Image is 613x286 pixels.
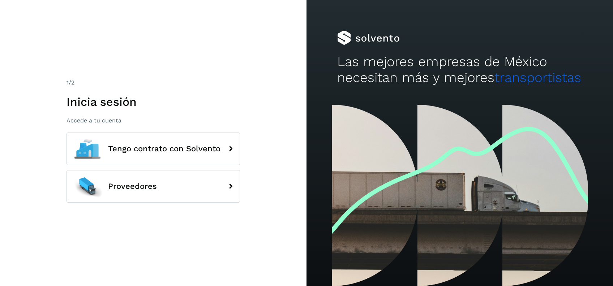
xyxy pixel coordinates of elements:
[67,170,240,203] button: Proveedores
[67,95,240,109] h1: Inicia sesión
[108,144,220,153] span: Tengo contrato con Solvento
[67,133,240,165] button: Tengo contrato con Solvento
[67,79,69,86] span: 1
[494,70,581,85] span: transportistas
[108,182,157,191] span: Proveedores
[337,54,582,86] h2: Las mejores empresas de México necesitan más y mejores
[67,117,240,124] p: Accede a tu cuenta
[67,78,240,87] div: /2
